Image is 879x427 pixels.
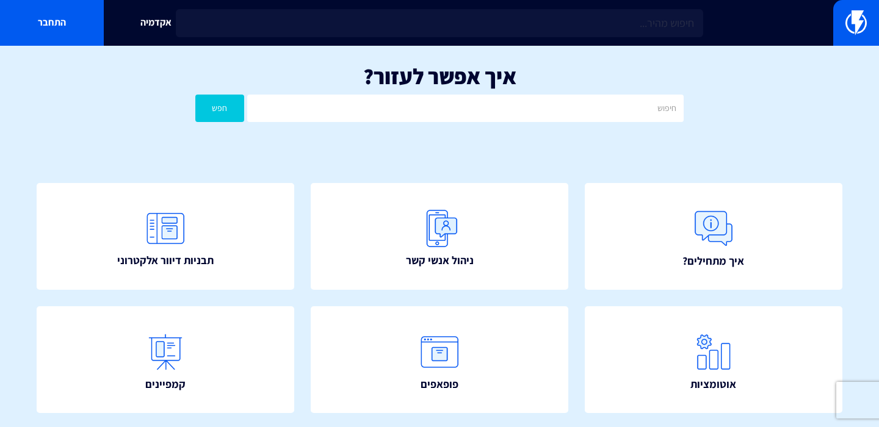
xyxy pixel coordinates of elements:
[247,95,684,122] input: חיפוש
[176,9,703,37] input: חיפוש מהיר...
[18,64,861,88] h1: איך אפשר לעזור?
[195,95,244,122] button: חפש
[585,183,842,290] a: איך מתחילים?
[690,376,736,392] span: אוטומציות
[145,376,186,392] span: קמפיינים
[117,253,214,268] span: תבניות דיוור אלקטרוני
[421,376,458,392] span: פופאפים
[682,253,744,269] span: איך מתחילים?
[585,306,842,414] a: אוטומציות
[311,306,568,414] a: פופאפים
[37,183,294,290] a: תבניות דיוור אלקטרוני
[311,183,568,290] a: ניהול אנשי קשר
[406,253,474,268] span: ניהול אנשי קשר
[37,306,294,414] a: קמפיינים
